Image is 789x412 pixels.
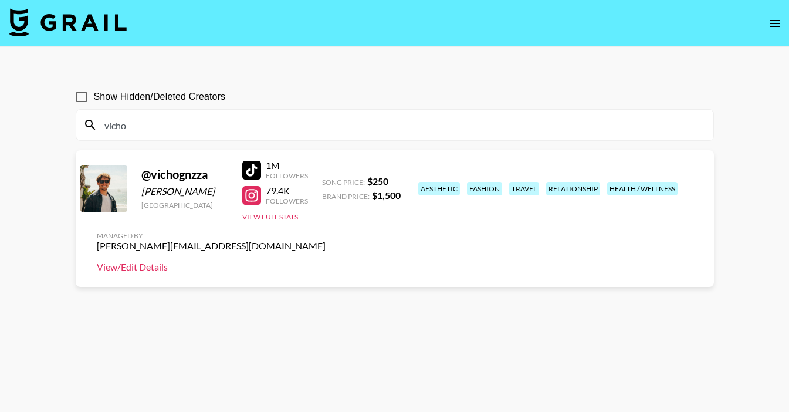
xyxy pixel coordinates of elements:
div: [GEOGRAPHIC_DATA] [141,201,228,210]
img: Grail Talent [9,8,127,36]
div: @ vichognzza [141,167,228,182]
div: health / wellness [607,182,678,195]
button: View Full Stats [242,212,298,221]
span: Brand Price: [322,192,370,201]
button: open drawer [763,12,787,35]
div: Followers [266,197,308,205]
div: travel [509,182,539,195]
div: [PERSON_NAME] [141,185,228,197]
div: fashion [467,182,502,195]
strong: $ 1,500 [372,190,401,201]
span: Show Hidden/Deleted Creators [94,90,226,104]
a: View/Edit Details [97,261,326,273]
div: 1M [266,160,308,171]
input: Search by User Name [97,116,706,134]
div: Followers [266,171,308,180]
strong: $ 250 [367,175,388,187]
div: relationship [546,182,600,195]
span: Song Price: [322,178,365,187]
div: [PERSON_NAME][EMAIL_ADDRESS][DOMAIN_NAME] [97,240,326,252]
div: aesthetic [418,182,460,195]
div: 79.4K [266,185,308,197]
div: Managed By [97,231,326,240]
